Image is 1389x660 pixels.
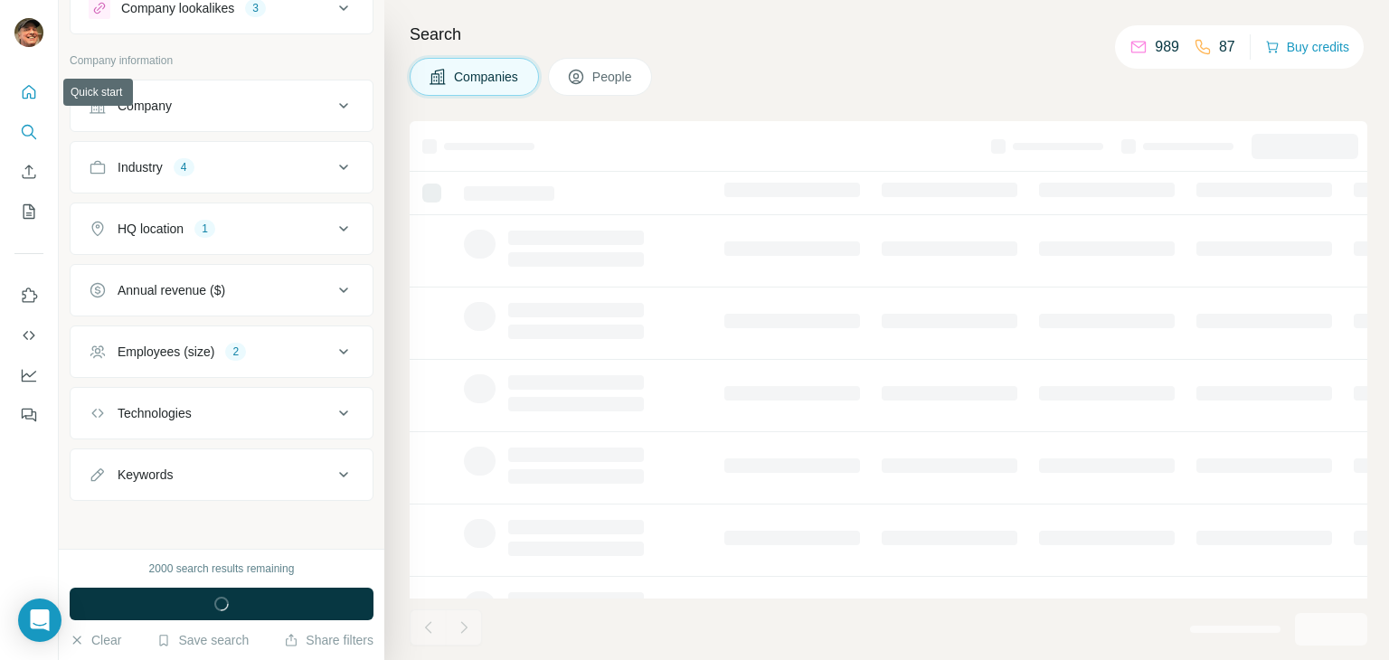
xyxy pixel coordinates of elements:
[18,599,61,642] div: Open Intercom Messenger
[118,404,192,422] div: Technologies
[156,631,249,649] button: Save search
[194,221,215,237] div: 1
[71,330,373,373] button: Employees (size)2
[174,159,194,175] div: 4
[70,631,121,649] button: Clear
[71,84,373,127] button: Company
[14,319,43,352] button: Use Surfe API
[14,156,43,188] button: Enrich CSV
[71,207,373,250] button: HQ location1
[71,391,373,435] button: Technologies
[118,281,225,299] div: Annual revenue ($)
[14,116,43,148] button: Search
[118,343,214,361] div: Employees (size)
[410,22,1367,47] h4: Search
[118,466,173,484] div: Keywords
[14,195,43,228] button: My lists
[1265,34,1349,60] button: Buy credits
[118,220,184,238] div: HQ location
[118,97,172,115] div: Company
[225,344,246,360] div: 2
[14,18,43,47] img: Avatar
[71,146,373,189] button: Industry4
[284,631,373,649] button: Share filters
[71,269,373,312] button: Annual revenue ($)
[1155,36,1179,58] p: 989
[14,399,43,431] button: Feedback
[14,359,43,391] button: Dashboard
[1219,36,1235,58] p: 87
[592,68,634,86] span: People
[14,76,43,108] button: Quick start
[71,453,373,496] button: Keywords
[70,52,373,69] p: Company information
[454,68,520,86] span: Companies
[118,158,163,176] div: Industry
[14,279,43,312] button: Use Surfe on LinkedIn
[149,561,295,577] div: 2000 search results remaining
